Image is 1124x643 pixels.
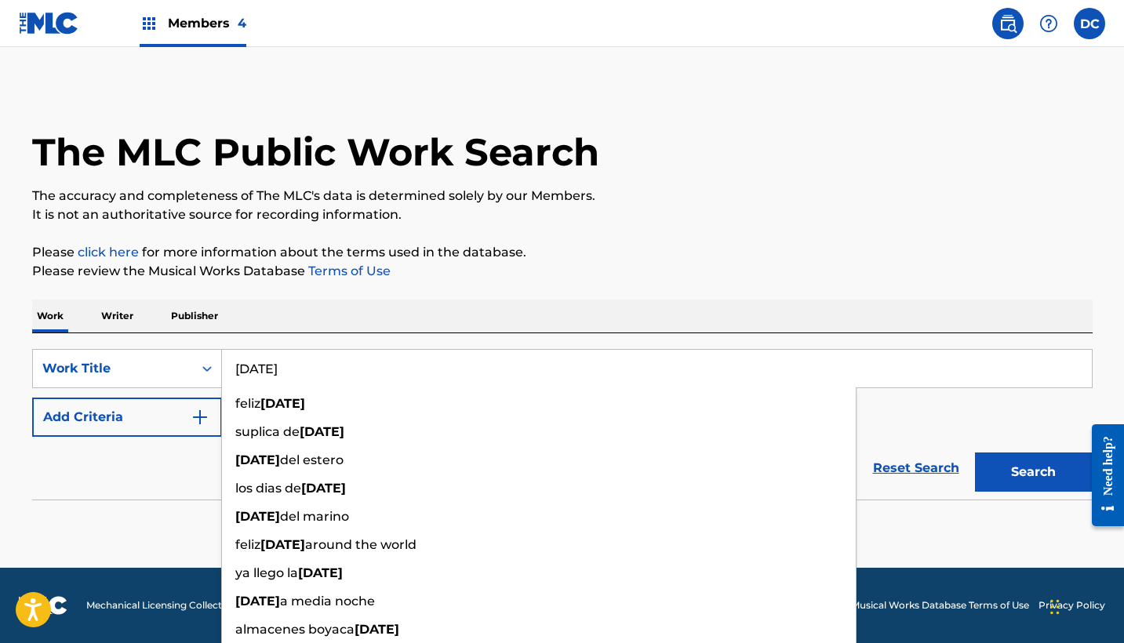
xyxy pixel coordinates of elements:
[96,300,138,332] p: Writer
[19,12,79,35] img: MLC Logo
[1046,568,1124,643] div: Widget de chat
[300,424,344,439] strong: [DATE]
[280,452,344,467] span: del estero
[235,594,280,608] strong: [DATE]
[235,481,301,496] span: los dias de
[168,14,246,32] span: Members
[32,243,1093,262] p: Please for more information about the terms used in the database.
[235,509,280,524] strong: [DATE]
[1033,8,1064,39] div: Help
[851,598,1029,612] a: Musical Works Database Terms of Use
[86,598,268,612] span: Mechanical Licensing Collective © 2025
[238,16,246,31] span: 4
[298,565,343,580] strong: [DATE]
[235,396,260,411] span: feliz
[301,481,346,496] strong: [DATE]
[1039,14,1058,33] img: help
[1046,568,1124,643] iframe: Chat Widget
[1080,411,1124,540] iframe: Resource Center
[19,596,67,615] img: logo
[999,14,1017,33] img: search
[235,565,298,580] span: ya llego la
[42,359,184,378] div: Work Title
[355,622,399,637] strong: [DATE]
[235,622,355,637] span: almacenes boyaca
[32,300,68,332] p: Work
[78,245,139,260] a: click here
[305,263,391,278] a: Terms of Use
[32,205,1093,224] p: It is not an authoritative source for recording information.
[280,594,375,608] span: a media noche
[1039,598,1105,612] a: Privacy Policy
[235,424,300,439] span: suplica de
[260,396,305,411] strong: [DATE]
[260,537,305,552] strong: [DATE]
[235,537,260,552] span: feliz
[32,187,1093,205] p: The accuracy and completeness of The MLC's data is determined solely by our Members.
[166,300,223,332] p: Publisher
[32,129,599,176] h1: The MLC Public Work Search
[191,408,209,427] img: 9d2ae6d4665cec9f34b9.svg
[992,8,1024,39] a: Public Search
[1074,8,1105,39] div: User Menu
[1050,583,1060,630] div: Arrastrar
[32,262,1093,281] p: Please review the Musical Works Database
[32,349,1093,500] form: Search Form
[305,537,416,552] span: around the world
[235,452,280,467] strong: [DATE]
[32,398,222,437] button: Add Criteria
[975,452,1093,492] button: Search
[865,451,967,485] a: Reset Search
[140,14,158,33] img: Top Rightsholders
[280,509,349,524] span: del marino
